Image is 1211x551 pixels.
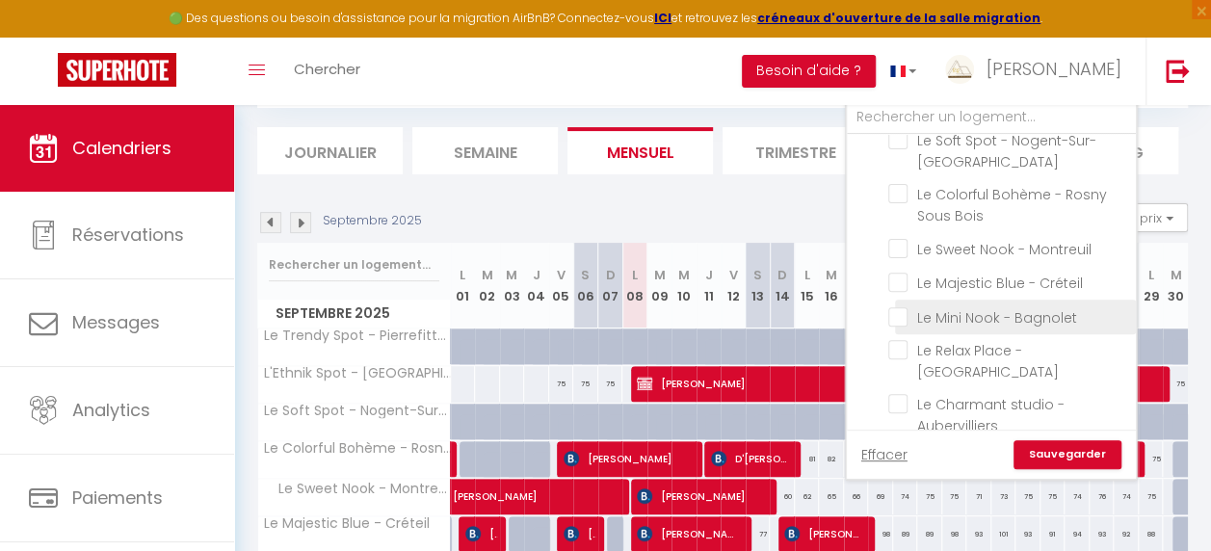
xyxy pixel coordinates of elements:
th: 05 [549,243,574,328]
div: 75 [1139,479,1164,514]
span: [PERSON_NAME] [987,57,1121,81]
span: Le Sweet Nook - Montreuil [261,479,454,500]
span: [PERSON_NAME] [564,440,692,477]
span: Le Colorful Bohème - Rosny Sous Bois [261,441,454,456]
span: Le Majestic Blue - Créteil [261,516,430,531]
div: 82 [819,441,844,477]
th: 06 [573,243,598,328]
a: ... [PERSON_NAME] [931,38,1145,105]
th: 15 [795,243,820,328]
img: Super Booking [58,53,176,87]
span: Chercher [294,59,360,79]
div: 74 [1114,479,1139,514]
div: 75 [917,479,942,514]
div: 75 [549,366,574,402]
th: 03 [500,243,525,328]
span: Le Mini Nook - Bagnolet [917,308,1077,328]
div: 75 [573,366,598,402]
span: Le Relax Place - [GEOGRAPHIC_DATA] [917,341,1059,381]
button: Besoin d'aide ? [742,55,876,88]
abbr: M [506,266,517,284]
div: 73 [991,479,1016,514]
abbr: S [753,266,762,284]
th: 17 [844,243,869,328]
abbr: D [777,266,787,284]
span: Le Soft Spot - Nogent-Sur-[GEOGRAPHIC_DATA] [917,131,1096,171]
th: 29 [1139,243,1164,328]
th: 12 [721,243,746,328]
div: 76 [1090,479,1115,514]
span: Le Colorful Bohème - Rosny Sous Bois [917,185,1107,225]
span: Le Trendy Spot - Pierrefitte sur Seine [261,328,454,343]
th: 02 [475,243,500,328]
img: ... [945,55,974,84]
div: 60 [770,479,795,514]
a: [PERSON_NAME] [443,479,468,515]
span: Septembre 2025 [258,300,450,328]
abbr: L [1148,266,1154,284]
abbr: J [533,266,540,284]
span: Analytics [72,398,150,422]
th: 09 [647,243,672,328]
div: 75 [942,479,967,514]
span: Calendriers [72,136,171,160]
th: 04 [524,243,549,328]
span: [PERSON_NAME] [637,365,1150,402]
a: créneaux d'ouverture de la salle migration [757,10,1040,26]
div: 75 [598,366,623,402]
abbr: M [482,266,493,284]
span: Messages [72,310,160,334]
th: 08 [622,243,647,328]
span: Paiements [72,485,163,510]
abbr: L [803,266,809,284]
a: Chercher [279,38,375,105]
abbr: M [826,266,837,284]
abbr: L [632,266,638,284]
a: Sauvegarder [1014,440,1121,469]
button: Ouvrir le widget de chat LiveChat [15,8,73,66]
div: 66 [844,479,869,514]
img: logout [1166,59,1190,83]
abbr: L [460,266,465,284]
li: Trimestre [723,127,868,174]
th: 14 [770,243,795,328]
input: Rechercher un logement... [269,248,439,282]
th: 01 [451,243,476,328]
abbr: D [605,266,615,284]
span: [PERSON_NAME] [637,478,765,514]
th: 10 [671,243,697,328]
span: Réservations [72,223,184,247]
a: ICI [654,10,671,26]
div: 74 [1065,479,1090,514]
div: 75 [1040,479,1066,514]
p: Septembre 2025 [323,212,422,230]
div: 75 [1139,441,1164,477]
abbr: S [581,266,590,284]
span: [PERSON_NAME] [453,468,763,505]
th: 07 [598,243,623,328]
span: D'[PERSON_NAME] [711,440,791,477]
span: L'Ethnik Spot - [GEOGRAPHIC_DATA] CDG - [GEOGRAPHIC_DATA]- [261,366,454,380]
a: Effacer [861,444,908,465]
li: Journalier [257,127,403,174]
abbr: V [557,266,566,284]
abbr: M [678,266,690,284]
th: 30 [1163,243,1188,328]
li: Mensuel [567,127,713,174]
div: 62 [795,479,820,514]
span: Le Soft Spot - Nogent-Sur-[GEOGRAPHIC_DATA] [261,404,454,418]
div: 81 [795,441,820,477]
input: Rechercher un logement... [847,100,1136,135]
abbr: V [728,266,737,284]
abbr: J [704,266,712,284]
div: 79 [844,441,869,477]
div: 75 [1163,366,1188,402]
div: 75 [1015,479,1040,514]
div: 74 [893,479,918,514]
abbr: M [653,266,665,284]
th: 16 [819,243,844,328]
th: 13 [746,243,771,328]
div: 71 [966,479,991,514]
